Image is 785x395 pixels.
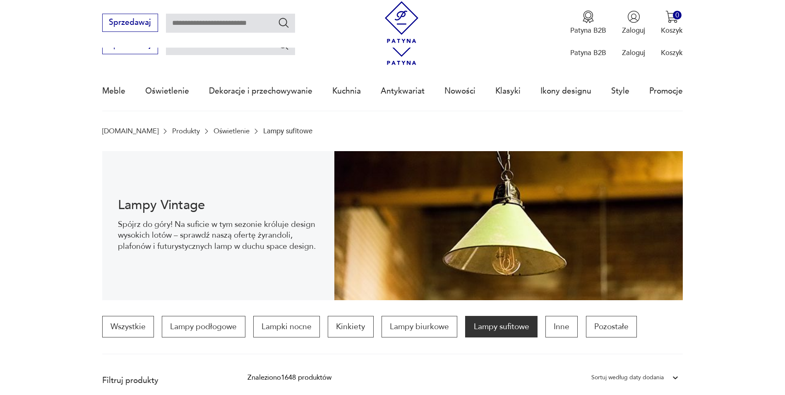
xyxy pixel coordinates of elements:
[649,72,683,110] a: Promocje
[118,219,319,252] p: Spójrz do góry! Na suficie w tym sezonie króluje design wysokich lotów – sprawdź naszą ofertę żyr...
[627,10,640,23] img: Ikonka użytkownika
[540,72,591,110] a: Ikony designu
[247,372,331,383] div: Znaleziono 1648 produktów
[278,17,290,29] button: Szukaj
[570,48,606,58] p: Patyna B2B
[209,72,312,110] a: Dekoracje i przechowywanie
[586,316,637,337] a: Pozostałe
[381,72,425,110] a: Antykwariat
[102,127,158,135] a: [DOMAIN_NAME]
[263,127,312,135] p: Lampy sufitowe
[381,1,423,43] img: Patyna - sklep z meblami i dekoracjami vintage
[673,11,682,19] div: 0
[214,127,250,135] a: Oświetlenie
[102,72,125,110] a: Meble
[661,48,683,58] p: Koszyk
[444,72,475,110] a: Nowości
[332,72,361,110] a: Kuchnia
[611,72,629,110] a: Style
[172,127,200,135] a: Produkty
[582,10,595,23] img: Ikona medalu
[253,316,320,337] a: Lampki nocne
[465,316,537,337] a: Lampy sufitowe
[495,72,521,110] a: Klasyki
[118,199,319,211] h1: Lampy Vintage
[162,316,245,337] a: Lampy podłogowe
[102,316,154,337] a: Wszystkie
[328,316,373,337] a: Kinkiety
[278,39,290,51] button: Szukaj
[661,26,683,35] p: Koszyk
[545,316,578,337] a: Inne
[661,10,683,35] button: 0Koszyk
[570,26,606,35] p: Patyna B2B
[102,375,224,386] p: Filtruj produkty
[665,10,678,23] img: Ikona koszyka
[145,72,189,110] a: Oświetlenie
[570,10,606,35] button: Patyna B2B
[382,316,457,337] a: Lampy biurkowe
[102,42,158,49] a: Sprzedawaj
[591,372,664,383] div: Sortuj według daty dodania
[570,10,606,35] a: Ikona medaluPatyna B2B
[102,14,158,32] button: Sprzedawaj
[102,20,158,26] a: Sprzedawaj
[622,10,645,35] button: Zaloguj
[334,151,683,300] img: Lampy sufitowe w stylu vintage
[622,26,645,35] p: Zaloguj
[622,48,645,58] p: Zaloguj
